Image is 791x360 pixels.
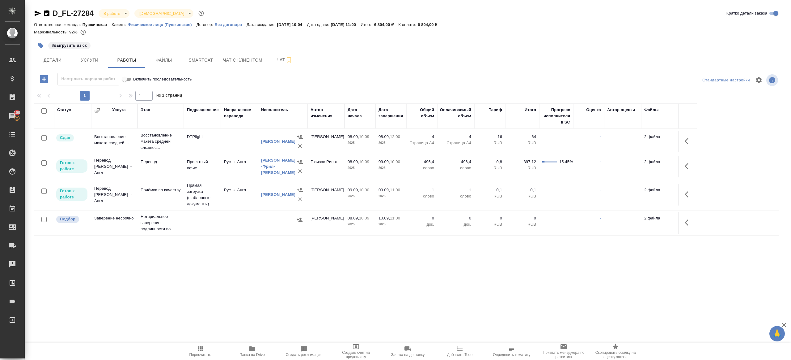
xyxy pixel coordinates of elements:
p: 2025 [348,140,372,146]
a: Физическое лицо (Пушкинская) [128,22,197,27]
p: 2 файла [644,215,675,221]
button: Пересчитать [174,343,226,360]
span: Услуги [75,56,104,64]
div: Подразделение [187,107,219,113]
span: Детали [38,56,67,64]
div: Файлы [644,107,658,113]
span: Скопировать ссылку на оценку заказа [593,350,638,359]
td: Перевод [PERSON_NAME] → Англ [91,182,137,207]
p: 08.09, [348,159,359,164]
p: 496,4 [440,159,471,165]
p: 10:00 [390,159,400,164]
p: 2025 [379,221,403,228]
p: 92% [69,30,79,34]
p: Готов к работе [60,160,84,172]
a: [PERSON_NAME] -Фрил- [PERSON_NAME] [261,158,295,175]
span: Включить последовательность [133,76,192,82]
a: - [600,159,601,164]
p: 2025 [348,193,372,199]
td: Заверение несрочно [91,212,137,234]
p: RUB [477,193,502,199]
p: 2025 [379,165,403,171]
p: 6 804,00 ₽ [418,22,442,27]
div: Тариф [489,107,502,113]
p: Нотариальное заверение подлинности по... [141,214,181,232]
p: 09.09, [379,159,390,164]
span: Файлы [149,56,179,64]
span: Определить тематику [493,353,530,357]
button: 461.22 RUB; [79,28,87,36]
p: слово [409,193,434,199]
td: [PERSON_NAME] [307,212,345,234]
p: 10:09 [359,216,369,220]
td: Перевод [PERSON_NAME] → Англ [91,154,137,179]
p: Сдан [60,135,70,141]
p: 08.09, [379,134,390,139]
p: Итого: [361,22,374,27]
button: Призвать менеджера по развитию [538,343,590,360]
p: 10:09 [359,159,369,164]
button: Добавить работу [36,73,53,85]
button: Удалить [295,195,305,204]
span: выгрузить из ск [48,42,91,48]
p: [DATE] 10:04 [277,22,307,27]
td: Рус → Англ [221,156,258,177]
p: 0 [477,215,502,221]
button: Скопировать ссылку для ЯМессенджера [34,10,41,17]
div: В работе [99,9,129,18]
span: Создать рекламацию [286,353,323,357]
p: Без договора [214,22,247,27]
p: Клиент: [112,22,128,27]
button: [DEMOGRAPHIC_DATA] [137,11,186,16]
div: Общий объем [409,107,434,119]
p: 2025 [348,221,372,228]
button: Создать счет на предоплату [330,343,382,360]
p: 2 файла [644,187,675,193]
div: Направление перевода [224,107,255,119]
a: [PERSON_NAME] [261,139,295,144]
p: 6 804,00 ₽ [374,22,399,27]
p: 09.09, [379,188,390,192]
button: Назначить [295,215,304,224]
button: Скопировать ссылку на оценку заказа [590,343,641,360]
p: 0,8 [477,159,502,165]
button: Здесь прячутся важные кнопки [681,215,696,230]
button: Назначить [295,185,305,195]
div: Автор изменения [311,107,341,119]
button: Назначить [295,132,305,141]
p: слово [440,165,471,171]
p: RUB [477,165,502,171]
td: Газизов Ринат [307,156,345,177]
td: Проектный офис [184,156,221,177]
span: Smartcat [186,56,216,64]
a: - [600,134,601,139]
p: RUB [508,193,536,199]
p: 10.09, [379,216,390,220]
div: Этап [141,107,150,113]
span: Настроить таблицу [751,73,766,88]
div: Оплачиваемый объем [440,107,471,119]
p: Приёмка по качеству [141,187,181,193]
p: 2025 [379,140,403,146]
div: В работе [134,9,193,18]
div: Менеджер проверил работу исполнителя, передает ее на следующий этап [56,134,88,142]
button: Здесь прячутся важные кнопки [681,159,696,174]
span: 🙏 [772,327,782,340]
p: RUB [508,140,536,146]
span: 100 [10,110,24,116]
p: 10:09 [359,134,369,139]
a: D_FL-27284 [53,9,94,17]
div: Статус [57,107,71,113]
span: Кратко детали заказа [726,10,767,16]
span: Чат [270,56,299,64]
p: 0 [409,215,434,221]
p: К оплате: [398,22,418,27]
span: Посмотреть информацию [766,74,779,86]
a: - [600,188,601,192]
p: 08.09, [348,216,359,220]
p: слово [440,193,471,199]
div: Автор оценки [607,107,635,113]
svg: Подписаться [285,56,293,64]
button: Здесь прячутся важные кнопки [681,187,696,202]
span: Чат с клиентом [223,56,262,64]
